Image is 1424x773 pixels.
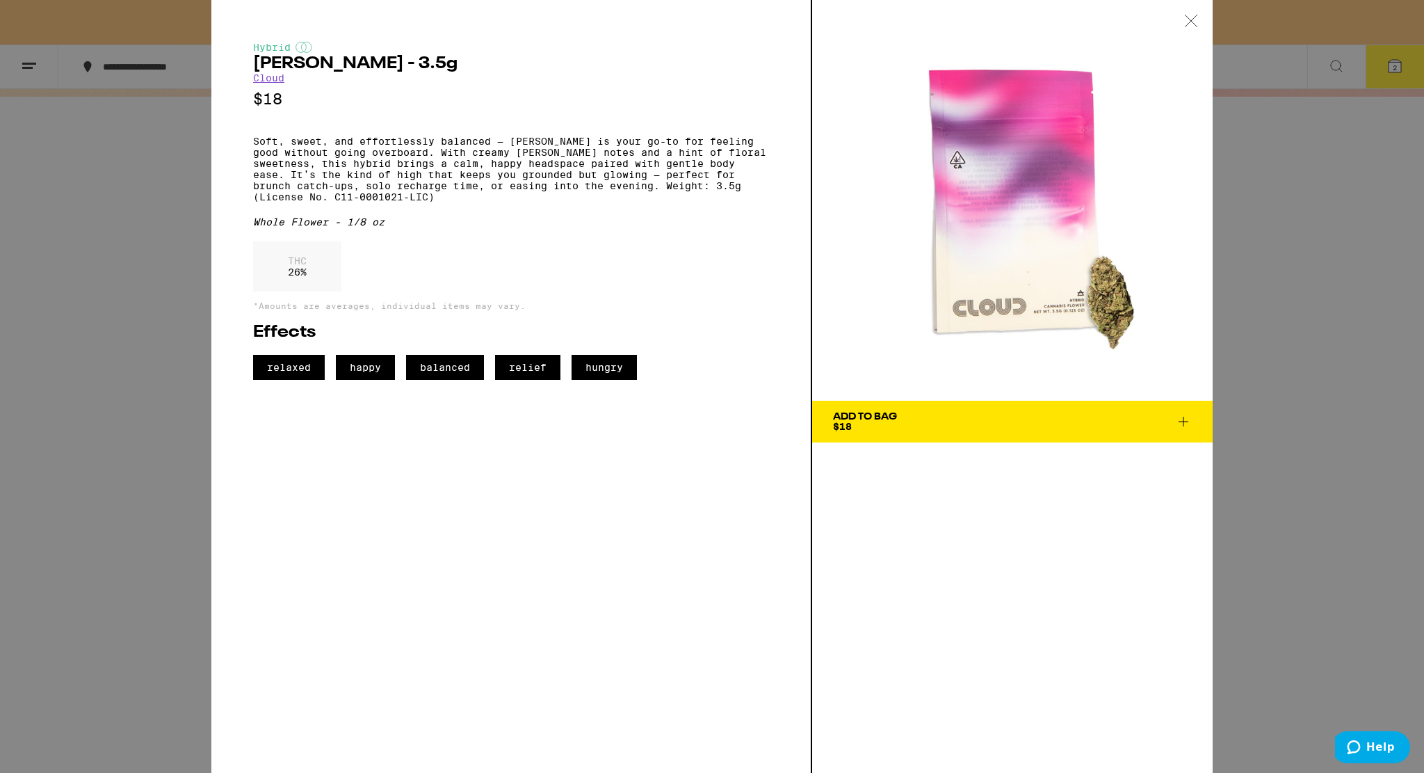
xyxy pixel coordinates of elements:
[253,241,341,292] div: 26 %
[1335,731,1410,766] iframe: Opens a widget where you can find more information
[812,401,1213,443] button: Add To Bag$18
[253,355,325,380] span: relaxed
[288,255,307,266] p: THC
[253,136,769,202] p: Soft, sweet, and effortlessly balanced — [PERSON_NAME] is your go-to for feeling good without goi...
[833,421,852,432] span: $18
[572,355,637,380] span: hungry
[253,216,769,228] div: Whole Flower - 1/8 oz
[253,301,769,310] p: *Amounts are averages, individual items may vary.
[253,90,769,108] p: $18
[253,42,769,53] div: Hybrid
[253,324,769,341] h2: Effects
[336,355,395,380] span: happy
[495,355,560,380] span: relief
[253,72,284,83] a: Cloud
[406,355,484,380] span: balanced
[833,412,897,422] div: Add To Bag
[296,42,312,53] img: hybridColor.svg
[253,56,769,72] h2: [PERSON_NAME] - 3.5g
